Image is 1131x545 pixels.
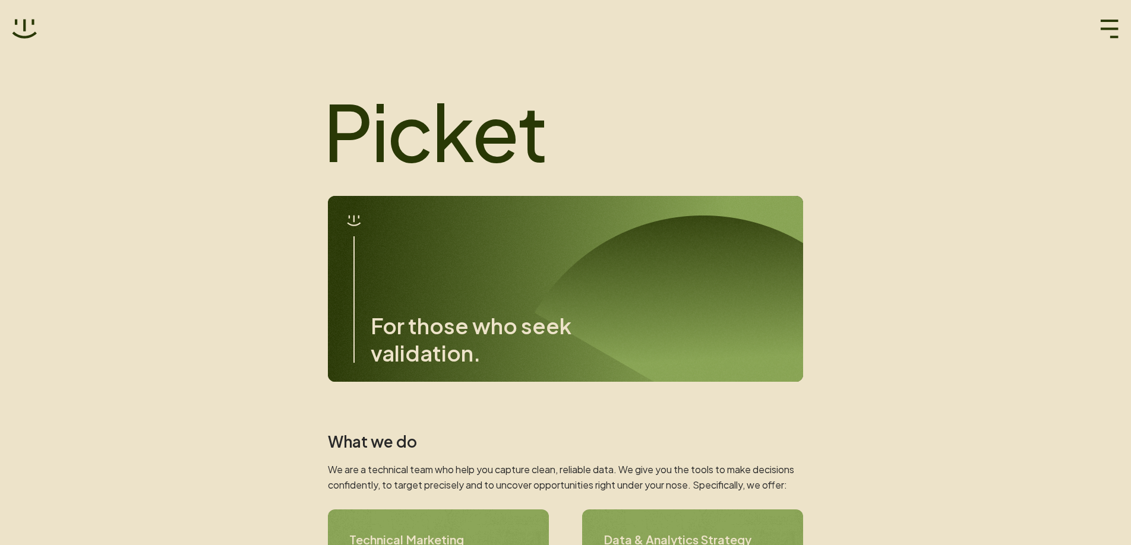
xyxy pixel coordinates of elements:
[328,462,803,493] p: We are a technical team who help you capture clean, reliable data. We give you the tools to make ...
[371,312,608,367] h3: For those who seek validation.
[328,432,803,451] h2: What we do
[323,89,798,172] h1: Picket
